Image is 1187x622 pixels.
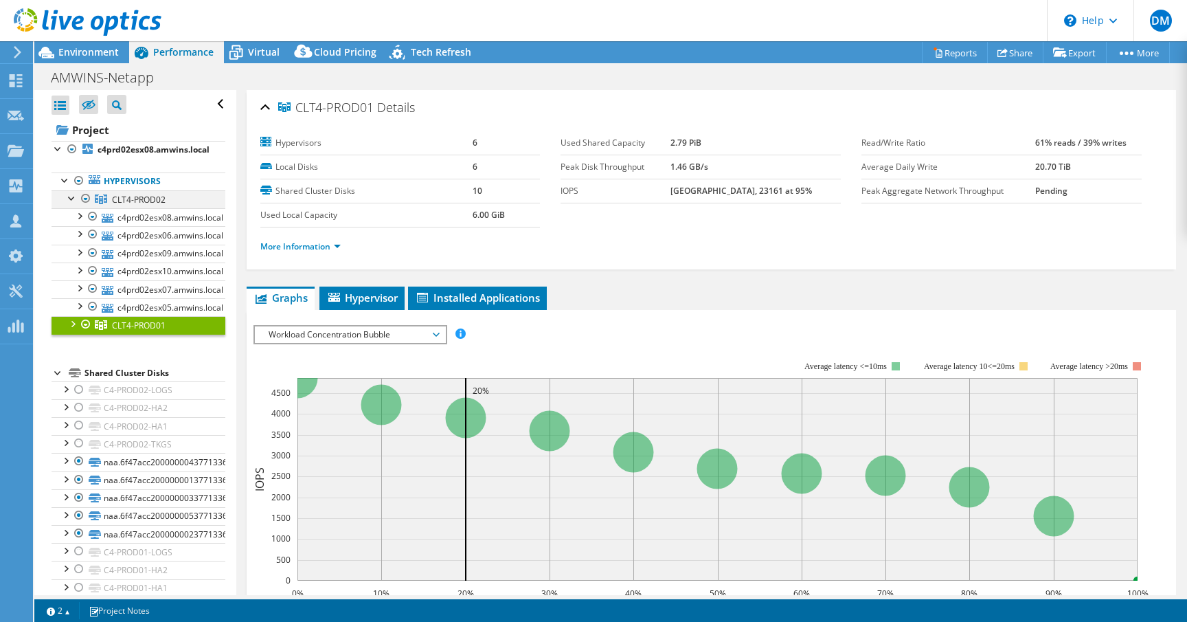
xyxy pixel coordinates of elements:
text: 500 [276,554,291,566]
label: Peak Aggregate Network Throughput [861,184,1035,198]
a: C4-PROD01-HA2 [52,561,225,579]
a: Share [987,42,1043,63]
a: c4prd02esx07.amwins.local [52,280,225,298]
text: 40% [625,588,642,599]
a: C4-PROD01-HA1 [52,579,225,597]
span: Installed Applications [415,291,540,304]
label: Peak Disk Throughput [561,160,670,174]
text: 90% [1045,588,1062,599]
text: IOPS [252,467,267,491]
a: CLT4-PROD02 [52,190,225,208]
text: 3000 [271,449,291,461]
text: 30% [541,588,558,599]
b: 10 [473,185,482,197]
text: 4500 [271,387,291,399]
a: Hypervisors [52,173,225,190]
text: 50% [710,588,726,599]
label: Used Local Capacity [260,208,473,222]
a: CLT4-PROD01 [52,316,225,334]
tspan: Average latency 10<=20ms [924,362,1015,371]
text: 10% [373,588,389,599]
label: IOPS [561,184,670,198]
a: naa.6f47acc2000000023771336800000000 [52,525,225,543]
text: 20% [457,588,474,599]
tspan: Average latency <=10ms [804,362,887,371]
label: Local Disks [260,160,473,174]
a: Export [1043,42,1107,63]
span: CLT4-PROD01 [278,101,374,115]
a: c4prd02esx09.amwins.local [52,245,225,263]
label: Hypervisors [260,136,473,150]
span: Performance [153,45,214,58]
a: Reports [922,42,988,63]
a: naa.6f47acc2000000043771336800000000 [52,453,225,471]
span: CLT4-PROD01 [112,320,166,331]
text: 1000 [271,533,291,544]
span: Details [377,99,415,115]
label: Average Daily Write [861,160,1035,174]
text: 2500 [271,470,291,482]
text: 100% [1127,588,1148,599]
a: c4prd02esx10.amwins.local [52,263,225,280]
b: 2.79 PiB [670,137,701,148]
a: More [1106,42,1170,63]
text: 0% [291,588,303,599]
span: Workload Concentration Bubble [262,326,438,343]
b: Pending [1035,185,1067,197]
span: CLT4-PROD02 [112,194,166,206]
a: c4prd02esx05.amwins.local [52,298,225,316]
a: C4-PROD02-HA2 [52,399,225,417]
text: 70% [877,588,894,599]
a: C4-PROD02-TKGS [52,435,225,453]
a: c4prd02esx08.amwins.local [52,208,225,226]
a: naa.6f47acc2000000033771336800000000 [52,489,225,507]
text: 80% [961,588,977,599]
a: naa.6f47acc2000000053771336800000000 [52,507,225,525]
span: Tech Refresh [411,45,471,58]
a: C4-PROD02-LOGS [52,381,225,399]
text: 20% [473,385,489,397]
a: c4prd02esx08.amwins.local [52,141,225,159]
a: Project Notes [79,602,159,619]
a: c4prd02esx06.amwins.local [52,226,225,244]
a: C4-PROD02-HA1 [52,417,225,435]
a: Project [52,119,225,141]
span: Hypervisor [326,291,398,304]
svg: \n [1064,14,1076,27]
span: Cloud Pricing [314,45,376,58]
text: 0 [286,575,291,586]
text: 2000 [271,491,291,503]
text: 1500 [271,512,291,524]
a: More Information [260,241,341,252]
b: 6 [473,137,477,148]
b: c4prd02esx08.amwins.local [98,144,210,155]
a: naa.6f47acc2000000013771336800000000 [52,471,225,489]
label: Read/Write Ratio [861,136,1035,150]
b: 1.46 GB/s [670,161,708,173]
b: 61% reads / 39% writes [1035,137,1127,148]
b: 20.70 TiB [1035,161,1071,173]
span: Virtual [248,45,280,58]
span: Environment [58,45,119,58]
text: 3500 [271,429,291,441]
text: Average latency >20ms [1050,362,1127,371]
h1: AMWINS-Netapp [45,70,175,85]
a: 2 [37,602,80,619]
b: [GEOGRAPHIC_DATA], 23161 at 95% [670,185,812,197]
text: 60% [793,588,810,599]
text: 4000 [271,408,291,419]
span: DM [1150,10,1172,32]
span: Graphs [253,291,308,304]
label: Shared Cluster Disks [260,184,473,198]
a: C4-PROD01-LOGS [52,543,225,561]
label: Used Shared Capacity [561,136,670,150]
b: 6.00 GiB [473,209,505,221]
div: Shared Cluster Disks [84,365,225,381]
b: 6 [473,161,477,173]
